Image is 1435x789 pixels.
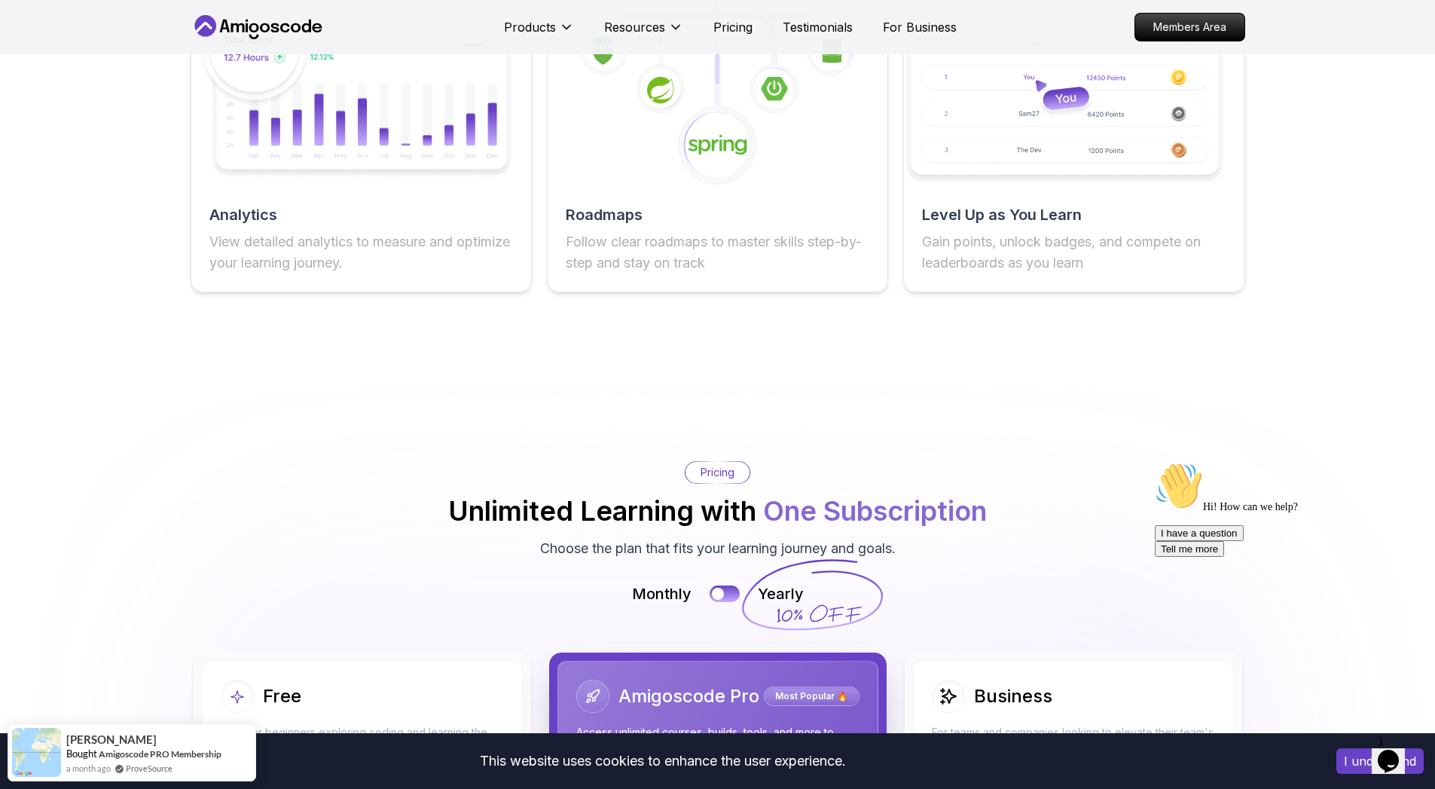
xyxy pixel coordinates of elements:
h2: Roadmaps [566,204,869,225]
img: provesource social proof notification image [12,728,61,777]
iframe: chat widget [1149,456,1420,721]
div: This website uses cookies to enhance the user experience. [11,745,1314,778]
p: Choose the plan that fits your learning journey and goals. [540,538,896,559]
span: a month ago [66,762,111,775]
h2: Analytics [209,204,513,225]
span: One Subscription [763,494,987,528]
div: 👋Hi! How can we help?I have a questionTell me more [6,6,277,101]
h2: Business [974,684,1052,708]
p: Access unlimited courses, builds, tools, and more to advance your coding skills. [576,725,859,755]
button: Accept cookies [1336,748,1424,774]
p: Gain points, unlock badges, and compete on leaderboards as you learn [922,231,1226,274]
span: [PERSON_NAME] [66,733,157,746]
a: Pricing [713,18,753,36]
iframe: chat widget [1372,729,1420,774]
p: Ideal for beginners exploring coding and learning the basics for free. [221,725,504,755]
span: Bought [66,748,97,760]
p: Products [504,18,556,36]
button: Products [504,18,574,48]
button: I have a question [6,69,95,85]
a: Testimonials [783,18,853,36]
p: Resources [604,18,665,36]
p: Most Popular 🔥 [766,689,857,704]
h2: Level Up as You Learn [922,204,1226,225]
button: Resources [604,18,683,48]
img: :wave: [6,6,54,54]
p: For teams and companies looking to elevate their team's skills with unlimited courses, builds, an... [932,725,1215,755]
h2: Free [263,684,301,708]
h2: Amigoscode Pro [618,684,759,708]
p: Members Area [1135,14,1244,41]
p: View detailed analytics to measure and optimize your learning journey. [209,231,513,274]
a: For Business [883,18,957,36]
span: Hi! How can we help? [6,45,149,57]
p: Monthly [632,583,692,604]
a: Amigoscode PRO Membership [99,748,221,760]
p: Pricing [701,465,734,480]
button: Tell me more [6,85,75,101]
a: Members Area [1134,13,1245,41]
p: Follow clear roadmaps to master skills step-by-step and stay on track [566,231,869,274]
a: ProveSource [126,762,173,775]
h2: Unlimited Learning with [448,496,987,526]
